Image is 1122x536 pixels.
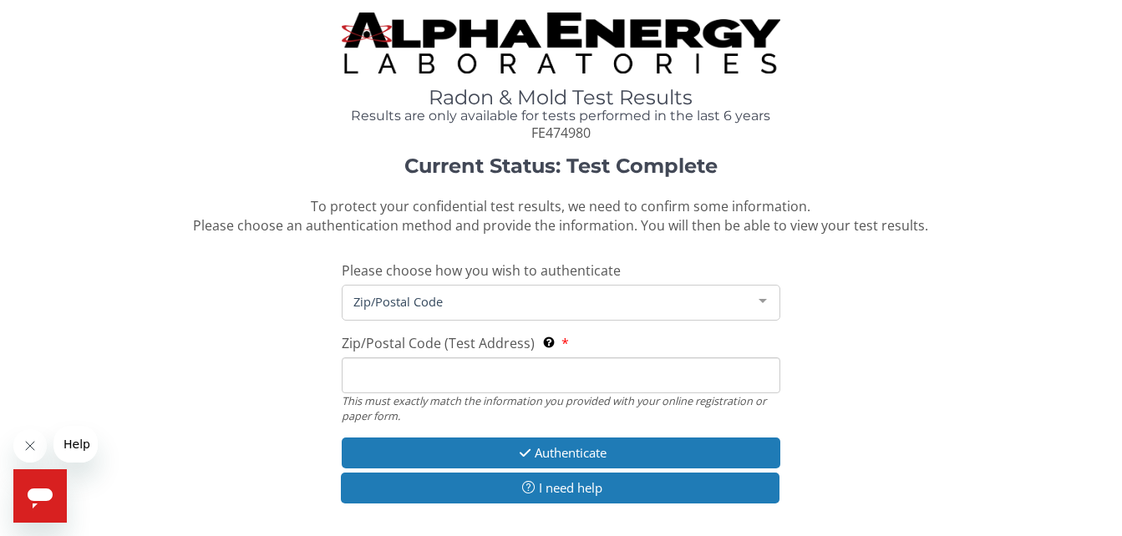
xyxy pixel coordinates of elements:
[53,426,98,463] iframe: Message from company
[342,261,621,280] span: Please choose how you wish to authenticate
[13,469,67,523] iframe: Button to launch messaging window
[342,393,780,424] div: This must exactly match the information you provided with your online registration or paper form.
[193,197,928,235] span: To protect your confidential test results, we need to confirm some information. Please choose an ...
[349,292,746,311] span: Zip/Postal Code
[342,334,535,352] span: Zip/Postal Code (Test Address)
[342,109,780,124] h4: Results are only available for tests performed in the last 6 years
[341,473,779,503] button: I need help
[342,87,780,109] h1: Radon & Mold Test Results
[404,154,718,178] strong: Current Status: Test Complete
[342,13,780,73] img: TightCrop.jpg
[342,437,780,468] button: Authenticate
[531,124,591,142] span: FE474980
[13,429,47,463] iframe: Close message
